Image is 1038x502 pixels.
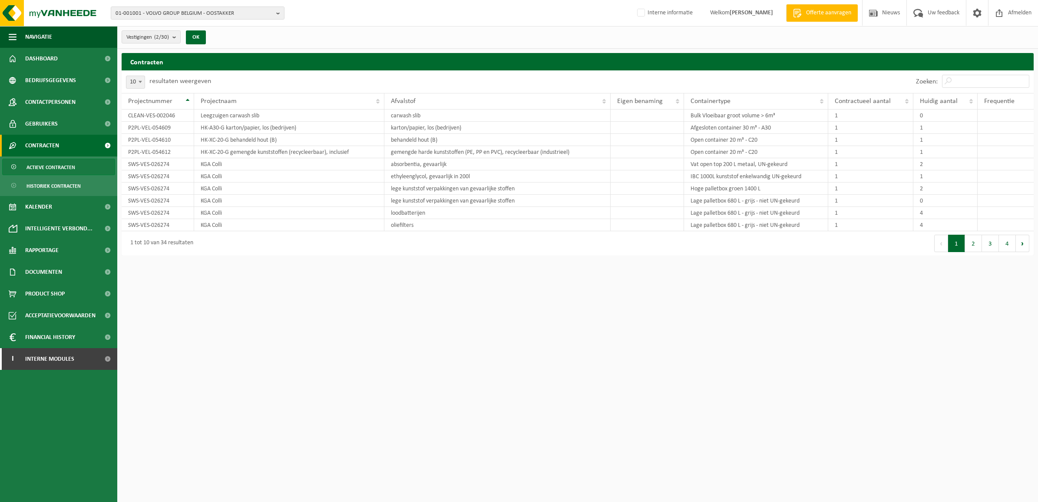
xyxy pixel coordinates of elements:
[9,348,17,370] span: I
[26,178,81,194] span: Historiek contracten
[913,110,978,122] td: 0
[122,170,194,183] td: SWS-VES-026274
[913,170,978,183] td: 1
[25,283,65,305] span: Product Shop
[384,207,611,219] td: loodbatterijen
[384,134,611,146] td: behandeld hout (B)
[25,135,59,156] span: Contracten
[384,219,611,231] td: oliefilters
[126,31,169,44] span: Vestigingen
[122,122,194,134] td: P2PL-VEL-054609
[913,183,978,195] td: 2
[934,235,948,252] button: Previous
[122,134,194,146] td: P2PL-VEL-054610
[186,30,206,44] button: OK
[25,326,75,348] span: Financial History
[2,159,115,175] a: Actieve contracten
[25,113,58,135] span: Gebruikers
[948,235,965,252] button: 1
[122,195,194,207] td: SWS-VES-026274
[194,158,384,170] td: KGA Colli
[828,134,914,146] td: 1
[684,158,828,170] td: Vat open top 200 L metaal, UN-gekeurd
[122,30,181,43] button: Vestigingen(2/30)
[684,110,828,122] td: Bulk Vloeibaar groot volume > 6m³
[25,48,58,70] span: Dashboard
[384,183,611,195] td: lege kunststof verpakkingen van gevaarlijke stoffen
[984,98,1015,105] span: Frequentie
[194,207,384,219] td: KGA Colli
[913,195,978,207] td: 0
[25,70,76,91] span: Bedrijfsgegevens
[786,4,858,22] a: Offerte aanvragen
[25,261,62,283] span: Documenten
[25,218,93,239] span: Intelligente verbond...
[835,98,891,105] span: Contractueel aantal
[194,110,384,122] td: Leegzuigen carwash slib
[26,159,75,176] span: Actieve contracten
[684,170,828,183] td: IBC 1000L kunststof enkelwandig UN-gekeurd
[828,170,914,183] td: 1
[635,7,693,20] label: Interne informatie
[828,219,914,231] td: 1
[828,122,914,134] td: 1
[128,98,172,105] span: Projectnummer
[194,183,384,195] td: KGA Colli
[828,195,914,207] td: 1
[684,122,828,134] td: Afgesloten container 30 m³ - A30
[691,98,731,105] span: Containertype
[25,239,59,261] span: Rapportage
[828,207,914,219] td: 1
[384,158,611,170] td: absorbentia, gevaarlijk
[384,170,611,183] td: ethyleenglycol, gevaarlijk in 200l
[122,53,1034,70] h2: Contracten
[122,158,194,170] td: SWS-VES-026274
[391,98,416,105] span: Afvalstof
[684,146,828,158] td: Open container 20 m³ - C20
[122,219,194,231] td: SWS-VES-026274
[684,219,828,231] td: Lage palletbox 680 L - grijs - niet UN-gekeurd
[804,9,853,17] span: Offerte aanvragen
[194,146,384,158] td: HK-XC-20-G gemengde kunststoffen (recycleerbaar), inclusief
[122,146,194,158] td: P2PL-VEL-054612
[617,98,663,105] span: Eigen benaming
[384,195,611,207] td: lege kunststof verpakkingen van gevaarlijke stoffen
[2,177,115,194] a: Historiek contracten
[111,7,284,20] button: 01-001001 - VOLVO GROUP BELGIUM - OOSTAKKER
[126,236,193,251] div: 1 tot 10 van 34 resultaten
[913,219,978,231] td: 4
[1016,235,1029,252] button: Next
[25,196,52,218] span: Kalender
[122,110,194,122] td: CLEAN-VES-002046
[384,110,611,122] td: carwash slib
[25,348,74,370] span: Interne modules
[25,91,76,113] span: Contactpersonen
[684,195,828,207] td: Lage palletbox 680 L - grijs - niet UN-gekeurd
[194,170,384,183] td: KGA Colli
[194,195,384,207] td: KGA Colli
[913,134,978,146] td: 1
[25,26,52,48] span: Navigatie
[916,78,938,85] label: Zoeken:
[913,158,978,170] td: 2
[126,76,145,88] span: 10
[149,78,211,85] label: resultaten weergeven
[913,122,978,134] td: 1
[982,235,999,252] button: 3
[25,305,96,326] span: Acceptatievoorwaarden
[194,219,384,231] td: KGA Colli
[828,158,914,170] td: 1
[384,146,611,158] td: gemengde harde kunststoffen (PE, PP en PVC), recycleerbaar (industrieel)
[201,98,237,105] span: Projectnaam
[684,134,828,146] td: Open container 20 m³ - C20
[913,207,978,219] td: 4
[730,10,773,16] strong: [PERSON_NAME]
[116,7,273,20] span: 01-001001 - VOLVO GROUP BELGIUM - OOSTAKKER
[913,146,978,158] td: 1
[828,110,914,122] td: 1
[828,146,914,158] td: 1
[684,207,828,219] td: Lage palletbox 680 L - grijs - niet UN-gekeurd
[684,183,828,195] td: Hoge palletbox groen 1400 L
[194,134,384,146] td: HK-XC-20-G behandeld hout (B)
[828,183,914,195] td: 1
